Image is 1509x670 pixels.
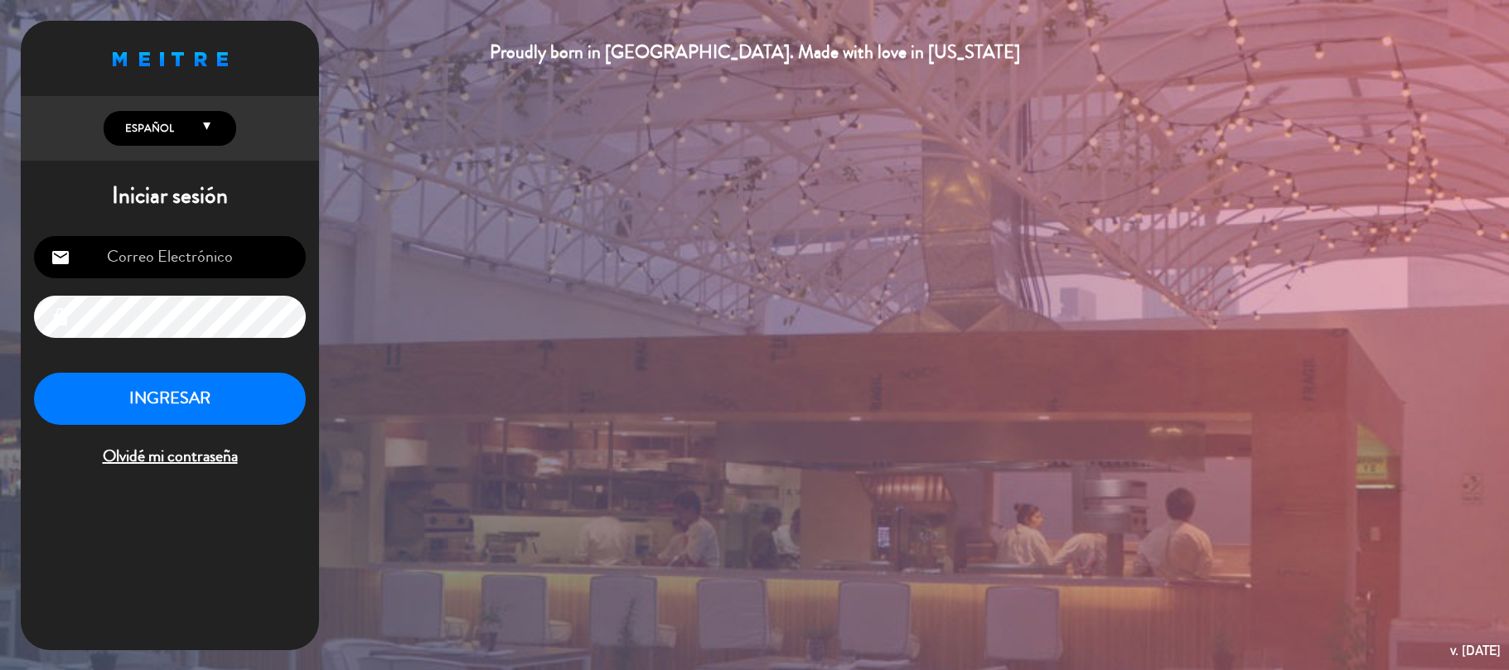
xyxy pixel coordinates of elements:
[34,236,306,278] input: Correo Electrónico
[51,307,70,327] i: lock
[121,120,174,137] span: Español
[34,443,306,470] span: Olvidé mi contraseña
[34,373,306,425] button: INGRESAR
[51,248,70,268] i: email
[1450,639,1501,662] div: v. [DATE]
[21,182,319,210] h1: Iniciar sesión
